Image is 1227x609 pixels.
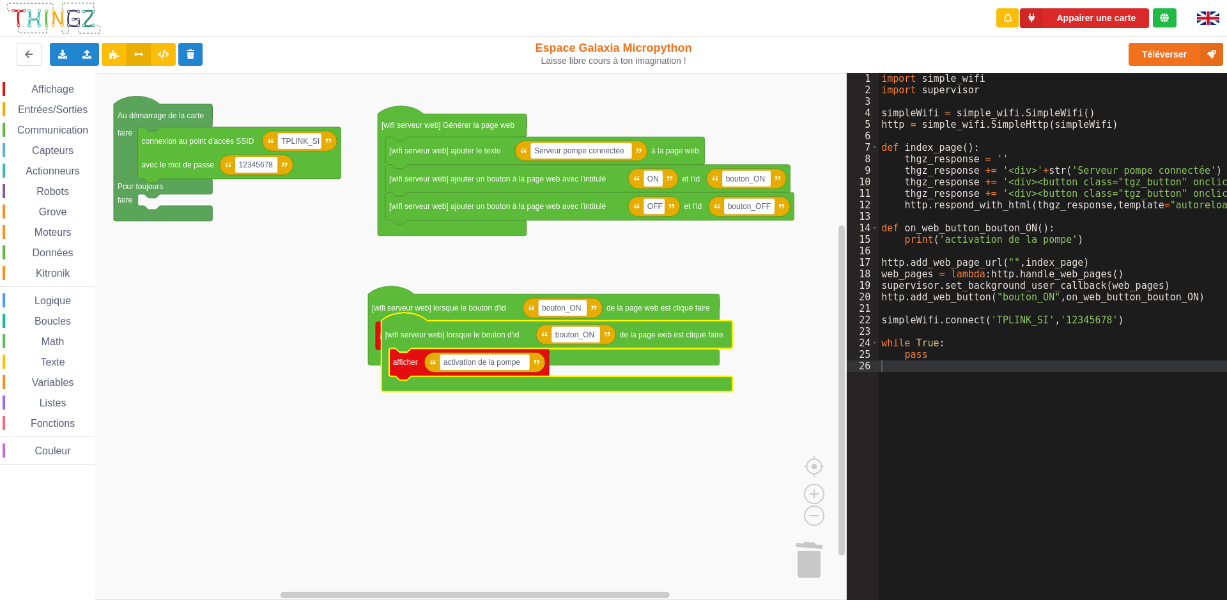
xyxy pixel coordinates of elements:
[118,111,204,120] text: Au démarrage de la carte
[847,176,879,188] div: 10
[33,227,73,238] span: Moteurs
[380,331,405,340] text: afficher
[389,174,606,183] text: [wifi serveur web] ajouter un bouton à la page web avec l'intitulé
[606,304,710,312] text: de la page web est cliqué faire
[682,174,700,183] text: et l'id
[33,445,73,456] span: Couleur
[847,130,879,142] div: 6
[847,234,879,245] div: 15
[33,316,73,327] span: Boucles
[6,1,102,35] img: thingz_logo.png
[847,188,879,199] div: 11
[35,186,71,197] span: Robots
[847,280,879,291] div: 19
[542,304,581,312] text: bouton_ON
[847,153,879,165] div: 8
[507,56,721,66] div: Laisse libre cours à ton imagination !
[847,73,879,84] div: 1
[29,418,77,429] span: Fonctions
[847,349,879,360] div: 25
[847,257,879,268] div: 17
[29,84,75,95] span: Affichage
[847,142,879,153] div: 7
[444,358,520,367] text: activation de la pompe
[118,182,163,191] text: Pour toujours
[728,202,771,211] text: bouton_OFF
[31,247,75,258] span: Données
[118,196,133,204] text: faire
[389,146,501,155] text: [wifi serveur web] ajouter le texte
[726,174,765,183] text: bouton_ON
[1129,43,1223,66] button: Téléverser
[142,137,254,146] text: connexion au point d'accès SSID
[30,377,76,388] span: Variables
[33,295,73,306] span: Logique
[118,128,133,137] text: faire
[507,41,721,66] div: Espace Galaxia Micropython
[239,160,274,169] text: 12345678
[281,137,320,146] text: TPLINK_SI
[847,245,879,257] div: 16
[1020,8,1149,28] button: Appairer une carte
[847,326,879,337] div: 23
[38,357,66,367] span: Texte
[142,160,215,169] text: avec le mot de passe
[389,202,606,211] text: [wifi serveur web] ajouter un bouton à la page web avec l'intitulé
[684,202,702,211] text: et l'id
[847,303,879,314] div: 21
[38,397,68,408] span: Listes
[24,166,82,176] span: Actionneurs
[385,330,520,339] text: [wifi serveur web] lorsque le bouton d'id
[1197,12,1219,25] img: gb.png
[37,206,69,217] span: Grove
[1153,8,1177,27] div: Tu es connecté au serveur de création de Thingz
[847,211,879,222] div: 13
[372,304,506,312] text: [wifi serveur web] lorsque le bouton d'id
[847,314,879,326] div: 22
[847,222,879,234] div: 14
[847,360,879,372] div: 26
[30,145,75,156] span: Capteurs
[620,330,723,339] text: de la page web est cliqué faire
[647,202,663,211] text: OFF
[847,119,879,130] div: 5
[34,268,72,279] span: Kitronik
[847,337,879,349] div: 24
[393,358,418,367] text: afficher
[847,165,879,176] div: 9
[15,125,90,135] span: Communication
[847,96,879,107] div: 3
[847,199,879,211] div: 12
[382,121,514,130] text: [wifi serveur web] Générer la page web
[847,84,879,96] div: 2
[647,174,659,183] text: ON
[847,107,879,119] div: 4
[847,291,879,303] div: 20
[16,104,89,115] span: Entrées/Sorties
[40,336,66,347] span: Math
[847,268,879,280] div: 18
[651,146,699,155] text: à la page web
[534,146,624,155] text: Serveur pompe connectée
[555,330,594,339] text: bouton_ON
